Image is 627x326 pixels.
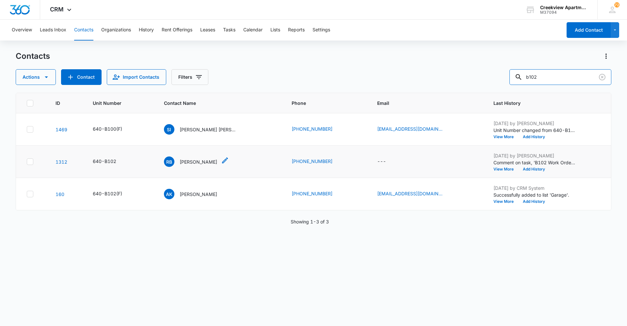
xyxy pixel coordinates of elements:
[493,185,575,191] p: [DATE] by CRM System
[597,72,607,82] button: Clear
[377,100,468,106] span: Email
[93,190,122,197] div: 640-B102(F)
[164,156,174,167] span: RB
[223,20,235,41] button: Tasks
[493,127,575,134] p: Unit Number changed from 640-B100 to 640-B100(F).
[518,200,550,204] button: Add History
[493,200,518,204] button: View More
[93,125,122,132] div: 640-B100(F)
[291,218,329,225] p: Showing 1-3 of 3
[540,10,588,15] div: account id
[377,190,442,197] a: [EMAIL_ADDRESS][DOMAIN_NAME]
[93,125,134,133] div: Unit Number - 640-B100(F) - Select to Edit Field
[101,20,131,41] button: Organizations
[162,20,192,41] button: Rent Offerings
[139,20,154,41] button: History
[614,2,619,8] span: 72
[50,6,64,13] span: CRM
[377,125,454,133] div: Email - ivonnepm9@outlook.com - Select to Edit Field
[292,125,344,133] div: Phone - (970) 413-1610 - Select to Edit Field
[61,69,102,85] button: Add Contact
[377,190,454,198] div: Email - amanda_karpf@yahoo.com - Select to Edit Field
[164,189,229,199] div: Contact Name - Amanda Karpf - Select to Edit Field
[313,20,330,41] button: Settings
[377,158,386,166] div: ---
[171,69,208,85] button: Filters
[292,190,332,197] a: [PHONE_NUMBER]
[493,191,575,198] p: Successfully added to list 'Garage'.
[12,20,32,41] button: Overview
[270,20,280,41] button: Lists
[288,20,305,41] button: Reports
[377,158,398,166] div: Email - - Select to Edit Field
[540,5,588,10] div: account name
[243,20,263,41] button: Calendar
[292,158,344,166] div: Phone - (970) 215-5712 - Select to Edit Field
[164,189,174,199] span: AK
[493,167,518,171] button: View More
[493,152,575,159] p: [DATE] by [PERSON_NAME]
[93,190,134,198] div: Unit Number - 640-B102(F) - Select to Edit Field
[40,20,66,41] button: Leads Inbox
[200,20,215,41] button: Leases
[518,135,550,139] button: Add History
[180,191,217,198] p: [PERSON_NAME]
[180,126,238,133] p: [PERSON_NAME] [PERSON_NAME]
[180,158,217,165] p: [PERSON_NAME]
[164,124,174,135] span: SI
[493,159,575,166] p: Comment on task, 'B102 Work Order' "Was not plugged into the outlet all the way. Working fine now"
[56,159,67,165] a: Navigate to contact details page for Ryan Blaszkiewicz
[601,51,611,61] button: Actions
[164,156,229,167] div: Contact Name - Ryan Blaszkiewicz - Select to Edit Field
[164,124,250,135] div: Contact Name - Socorro Ivon Parra Munoz - Select to Edit Field
[377,125,442,132] a: [EMAIL_ADDRESS][DOMAIN_NAME]
[614,2,619,8] div: notifications count
[164,100,266,106] span: Contact Name
[56,191,64,197] a: Navigate to contact details page for Amanda Karpf
[93,100,148,106] span: Unit Number
[493,100,591,106] span: Last History
[74,20,93,41] button: Contacts
[493,135,518,139] button: View More
[16,51,50,61] h1: Contacts
[567,22,611,38] button: Add Contact
[518,167,550,171] button: Add History
[493,120,575,127] p: [DATE] by [PERSON_NAME]
[292,125,332,132] a: [PHONE_NUMBER]
[56,100,68,106] span: ID
[93,158,116,165] div: 640-B102
[292,190,344,198] div: Phone - (805) 728-5923 - Select to Edit Field
[509,69,611,85] input: Search Contacts
[292,100,352,106] span: Phone
[16,69,56,85] button: Actions
[292,158,332,165] a: [PHONE_NUMBER]
[93,158,128,166] div: Unit Number - 640-B102 - Select to Edit Field
[107,69,166,85] button: Import Contacts
[56,127,67,132] a: Navigate to contact details page for Socorro Ivon Parra Munoz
